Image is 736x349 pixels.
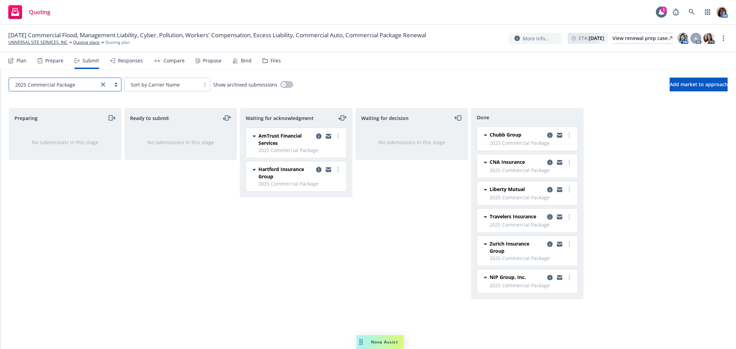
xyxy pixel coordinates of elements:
[579,34,604,42] span: ETA :
[546,131,554,139] a: copy logging email
[565,186,573,194] a: more
[717,7,728,18] img: photo
[546,273,554,282] a: copy logging email
[128,81,196,88] span: Sort by Carrier Name
[695,35,698,42] span: A
[258,166,313,180] span: Hartford Insurance Group
[107,114,116,122] a: moveRight
[334,166,342,174] a: more
[612,33,673,44] a: View renewal prep case
[357,335,404,349] button: Nova Assist
[99,80,107,89] a: close
[6,2,53,22] a: Quoting
[556,240,564,248] a: copy logging email
[612,33,673,43] div: View renewal prep case
[565,240,573,248] a: more
[130,114,169,122] span: Ready to submit
[490,273,526,281] span: NIP Group, Inc.
[565,158,573,167] a: more
[15,81,75,88] span: 2025 Commercial Package
[490,282,573,289] span: 2025 Commercial Package
[371,339,398,345] span: Nova Assist
[14,114,38,122] span: Preparing
[258,132,313,147] span: AmTrust Financial Services
[223,114,231,122] a: moveLeftRight
[523,35,549,42] span: More info...
[490,167,573,174] span: 2025 Commercial Package
[556,131,564,139] a: copy logging email
[357,335,365,349] div: Drag to move
[490,221,573,228] span: 2025 Commercial Package
[315,132,323,140] a: copy logging email
[719,34,728,42] a: more
[324,132,333,140] a: copy logging email
[118,58,143,63] div: Responses
[454,114,462,122] a: moveLeft
[677,33,688,44] img: photo
[20,139,110,146] div: No submissions in this stage
[546,240,554,248] a: copy logging email
[685,5,699,19] a: Search
[490,255,573,262] span: 2025 Commercial Package
[258,180,342,187] span: 2025 Commercial Package
[565,131,573,139] a: more
[29,9,50,15] span: Quoting
[105,39,130,46] span: Quoting plan
[556,273,564,282] a: copy logging email
[565,213,573,221] a: more
[546,158,554,167] a: copy logging email
[12,81,96,88] span: 2025 Commercial Package
[490,139,573,147] span: 2025 Commercial Package
[136,139,226,146] div: No submissions in this stage
[8,31,426,39] span: [DATE] Commercial Flood, Management Liability, Cyber, Pollution, Workers' Compensation, Excess Li...
[556,158,564,167] a: copy logging email
[546,186,554,194] a: copy logging email
[490,213,536,220] span: Travelers Insurance
[73,39,100,46] a: Quoting plans
[271,58,281,63] div: Files
[315,166,323,174] a: copy logging email
[565,273,573,282] a: more
[490,240,544,255] span: Zurich Insurance Group
[241,58,252,63] div: Bind
[131,81,180,88] span: Sort by Carrier Name
[556,186,564,194] a: copy logging email
[670,78,728,91] button: Add market to approach
[82,58,99,63] div: Submit
[334,132,342,140] a: more
[670,81,728,88] span: Add market to approach
[546,213,554,221] a: copy logging email
[45,58,63,63] div: Prepare
[490,158,525,166] span: CNA Insurance
[246,114,314,122] span: Waiting for acknowledgment
[324,166,333,174] a: copy logging email
[203,58,222,63] div: Propose
[661,7,667,13] div: 1
[338,114,347,122] a: moveLeftRight
[213,81,277,88] span: Show archived submissions
[361,114,409,122] span: Waiting for decision
[8,39,68,46] a: UNIVERSAL SITE SERVICES, INC
[556,213,564,221] a: copy logging email
[490,194,573,201] span: 2025 Commercial Package
[477,114,489,121] span: Done
[258,147,342,154] span: 2025 Commercial Package
[17,58,27,63] div: Plan
[509,33,562,44] button: More info...
[164,58,185,63] div: Compare
[367,139,457,146] div: No submissions in this stage
[704,33,715,44] img: photo
[490,131,521,138] span: Chubb Group
[701,5,715,19] a: Switch app
[490,186,525,193] span: Liberty Mutual
[589,35,604,41] strong: [DATE]
[669,5,683,19] a: Report a Bug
